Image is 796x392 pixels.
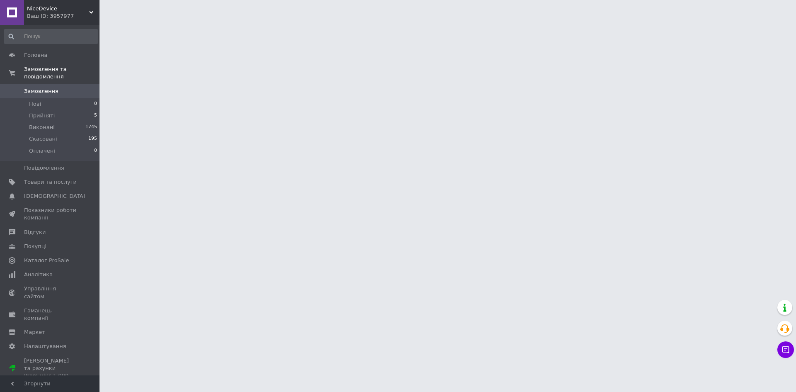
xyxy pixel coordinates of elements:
span: NiceDevice [27,5,89,12]
span: Скасовані [29,135,57,143]
span: [DEMOGRAPHIC_DATA] [24,192,85,200]
span: 5 [94,112,97,119]
span: Відгуки [24,229,46,236]
span: 195 [88,135,97,143]
div: Prom мікс 1 000 [24,372,77,380]
span: Повідомлення [24,164,64,172]
span: Гаманець компанії [24,307,77,322]
input: Пошук [4,29,98,44]
span: Замовлення [24,88,58,95]
span: Налаштування [24,343,66,350]
button: Чат з покупцем [777,341,794,358]
span: Головна [24,51,47,59]
span: Покупці [24,243,46,250]
span: Показники роботи компанії [24,207,77,222]
span: Оплачені [29,147,55,155]
span: Управління сайтом [24,285,77,300]
span: 1745 [85,124,97,131]
span: Аналітика [24,271,53,278]
div: Ваш ID: 3957977 [27,12,99,20]
span: 0 [94,100,97,108]
span: Виконані [29,124,55,131]
span: 0 [94,147,97,155]
span: Каталог ProSale [24,257,69,264]
span: Нові [29,100,41,108]
span: Маркет [24,329,45,336]
span: [PERSON_NAME] та рахунки [24,357,77,380]
span: Замовлення та повідомлення [24,66,99,80]
span: Прийняті [29,112,55,119]
span: Товари та послуги [24,178,77,186]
